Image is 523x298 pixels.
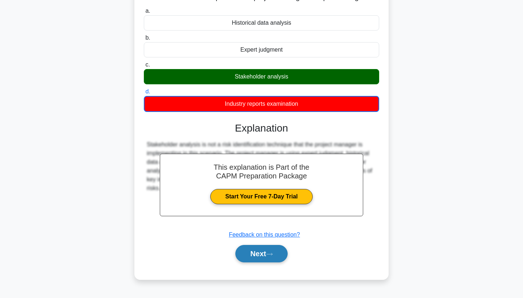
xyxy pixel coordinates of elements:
div: Stakeholder analysis [144,69,379,84]
div: Stakeholder analysis is not a risk identification technique that the project manager is implement... [147,140,376,193]
a: Feedback on this question? [229,231,300,238]
span: c. [145,61,150,68]
div: Historical data analysis [144,15,379,31]
span: d. [145,88,150,94]
div: Industry reports examination [144,96,379,112]
div: Expert judgment [144,42,379,57]
h3: Explanation [148,122,375,134]
button: Next [235,245,287,262]
a: Start Your Free 7-Day Trial [210,189,312,204]
span: a. [145,8,150,14]
span: b. [145,35,150,41]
